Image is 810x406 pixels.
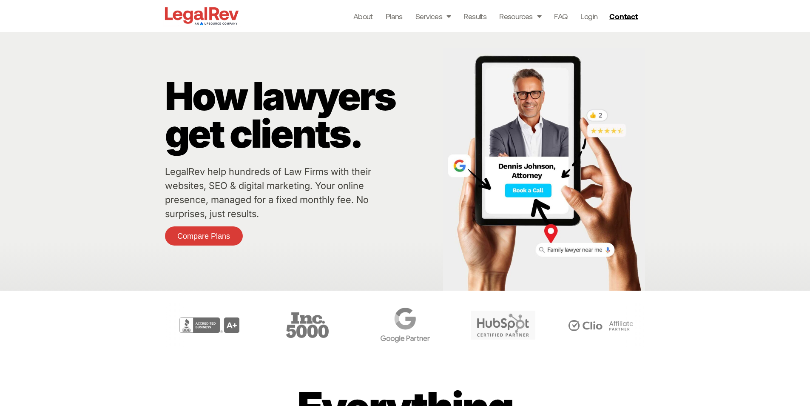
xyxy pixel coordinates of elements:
div: 6 / 6 [554,303,648,347]
div: 5 / 6 [456,303,550,347]
a: Resources [499,10,541,22]
a: Results [463,10,486,22]
a: About [353,10,373,22]
div: 3 / 6 [261,303,354,347]
a: FAQ [554,10,568,22]
p: How lawyers get clients. [165,77,439,152]
a: Login [580,10,597,22]
a: Services [415,10,451,22]
div: 4 / 6 [358,303,452,347]
a: LegalRev help hundreds of Law Firms with their websites, SEO & digital marketing. Your online pre... [165,166,371,219]
a: Plans [386,10,403,22]
div: 2 / 6 [163,303,256,347]
span: Contact [609,12,638,20]
nav: Menu [353,10,598,22]
a: Contact [606,9,643,23]
span: Compare Plans [177,232,230,240]
a: Compare Plans [165,226,243,246]
div: Carousel [163,303,648,347]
